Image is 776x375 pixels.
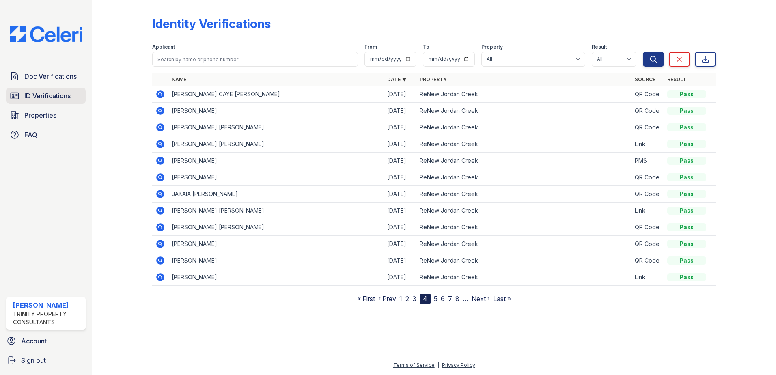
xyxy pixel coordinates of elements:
a: Property [420,76,447,82]
a: 7 [448,295,452,303]
td: [DATE] [384,252,416,269]
a: 6 [441,295,445,303]
td: [PERSON_NAME] [168,153,384,169]
td: QR Code [632,186,664,203]
td: [DATE] [384,269,416,286]
a: 1 [399,295,402,303]
div: Pass [667,90,706,98]
td: [DATE] [384,103,416,119]
td: [PERSON_NAME] CAYE [PERSON_NAME] [168,86,384,103]
a: 3 [412,295,416,303]
label: Property [481,44,503,50]
td: [DATE] [384,119,416,136]
td: [PERSON_NAME] [168,236,384,252]
div: [PERSON_NAME] [13,300,82,310]
td: ReNew Jordan Creek [416,186,632,203]
td: Link [632,136,664,153]
td: QR Code [632,236,664,252]
div: Pass [667,207,706,215]
td: QR Code [632,119,664,136]
td: ReNew Jordan Creek [416,252,632,269]
a: Date ▼ [387,76,407,82]
span: Sign out [21,356,46,365]
td: Link [632,269,664,286]
a: ‹ Prev [378,295,396,303]
td: [DATE] [384,136,416,153]
td: ReNew Jordan Creek [416,119,632,136]
span: … [463,294,468,304]
div: Pass [667,240,706,248]
a: 2 [405,295,409,303]
div: Identity Verifications [152,16,271,31]
td: [PERSON_NAME] [PERSON_NAME] [168,136,384,153]
td: ReNew Jordan Creek [416,136,632,153]
a: Account [3,333,89,349]
div: | [438,362,439,368]
td: ReNew Jordan Creek [416,269,632,286]
td: Link [632,203,664,219]
a: Next › [472,295,490,303]
a: FAQ [6,127,86,143]
td: JAKAIA [PERSON_NAME] [168,186,384,203]
td: [PERSON_NAME] [PERSON_NAME] [168,219,384,236]
td: ReNew Jordan Creek [416,153,632,169]
a: 8 [455,295,459,303]
label: To [423,44,429,50]
td: [PERSON_NAME] [168,252,384,269]
a: Privacy Policy [442,362,475,368]
a: Doc Verifications [6,68,86,84]
a: Last » [493,295,511,303]
a: Properties [6,107,86,123]
td: [PERSON_NAME] [PERSON_NAME] [168,203,384,219]
label: From [364,44,377,50]
td: ReNew Jordan Creek [416,169,632,186]
a: ID Verifications [6,88,86,104]
td: QR Code [632,169,664,186]
div: Pass [667,223,706,231]
td: ReNew Jordan Creek [416,103,632,119]
td: QR Code [632,252,664,269]
td: [PERSON_NAME] [168,169,384,186]
td: [PERSON_NAME] [168,269,384,286]
td: ReNew Jordan Creek [416,86,632,103]
td: ReNew Jordan Creek [416,219,632,236]
div: Pass [667,157,706,165]
td: ReNew Jordan Creek [416,203,632,219]
td: [PERSON_NAME] [168,103,384,119]
span: Account [21,336,47,346]
div: Trinity Property Consultants [13,310,82,326]
input: Search by name or phone number [152,52,358,67]
td: ReNew Jordan Creek [416,236,632,252]
td: [DATE] [384,169,416,186]
a: Name [172,76,186,82]
label: Applicant [152,44,175,50]
a: 5 [434,295,438,303]
td: [DATE] [384,86,416,103]
div: Pass [667,140,706,148]
td: [PERSON_NAME] [PERSON_NAME] [168,119,384,136]
span: Properties [24,110,56,120]
td: QR Code [632,86,664,103]
a: « First [357,295,375,303]
span: FAQ [24,130,37,140]
td: [DATE] [384,236,416,252]
div: Pass [667,123,706,131]
td: QR Code [632,103,664,119]
div: Pass [667,190,706,198]
td: [DATE] [384,203,416,219]
img: CE_Logo_Blue-a8612792a0a2168367f1c8372b55b34899dd931a85d93a1a3d3e32e68fde9ad4.png [3,26,89,42]
label: Result [592,44,607,50]
div: Pass [667,273,706,281]
td: [DATE] [384,219,416,236]
td: QR Code [632,219,664,236]
div: 4 [420,294,431,304]
div: Pass [667,107,706,115]
span: ID Verifications [24,91,71,101]
span: Doc Verifications [24,71,77,81]
td: PMS [632,153,664,169]
a: Source [635,76,655,82]
a: Sign out [3,352,89,369]
td: [DATE] [384,153,416,169]
td: [DATE] [384,186,416,203]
